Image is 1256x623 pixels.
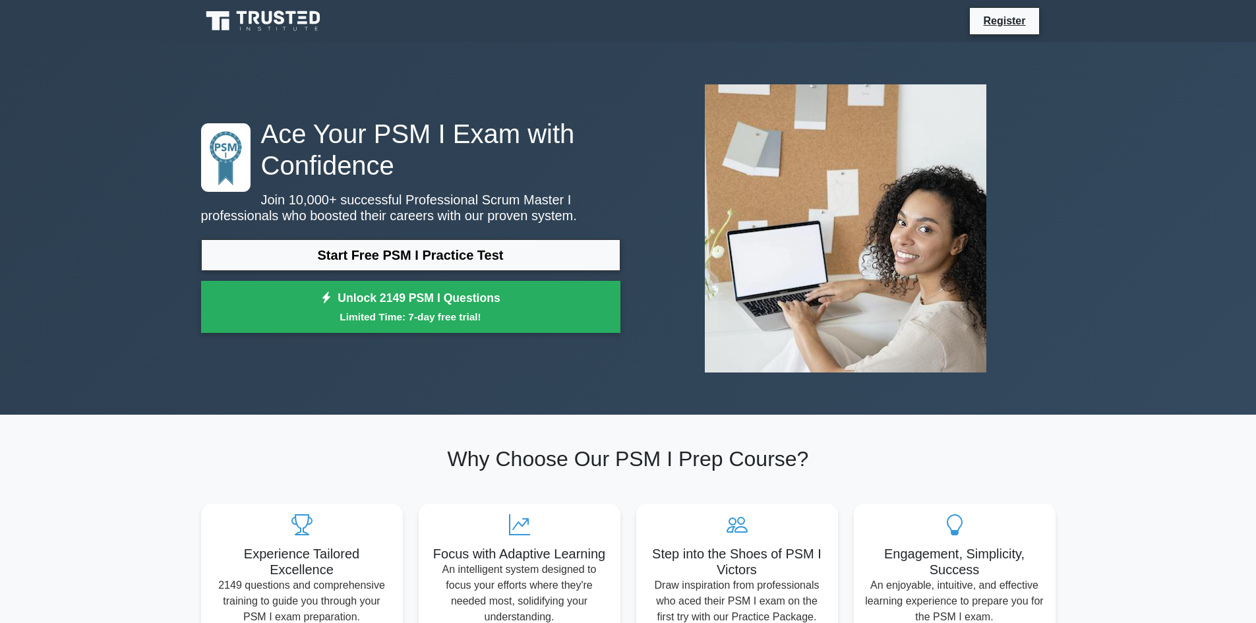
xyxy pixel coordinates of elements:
[201,192,620,223] p: Join 10,000+ successful Professional Scrum Master I professionals who boosted their careers with ...
[647,546,827,578] h5: Step into the Shoes of PSM I Victors
[218,309,604,324] small: Limited Time: 7-day free trial!
[864,546,1045,578] h5: Engagement, Simplicity, Success
[201,446,1056,471] h2: Why Choose Our PSM I Prep Course?
[975,13,1033,29] a: Register
[212,546,392,578] h5: Experience Tailored Excellence
[201,281,620,334] a: Unlock 2149 PSM I QuestionsLimited Time: 7-day free trial!
[201,239,620,271] a: Start Free PSM I Practice Test
[429,546,610,562] h5: Focus with Adaptive Learning
[201,118,620,181] h1: Ace Your PSM I Exam with Confidence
